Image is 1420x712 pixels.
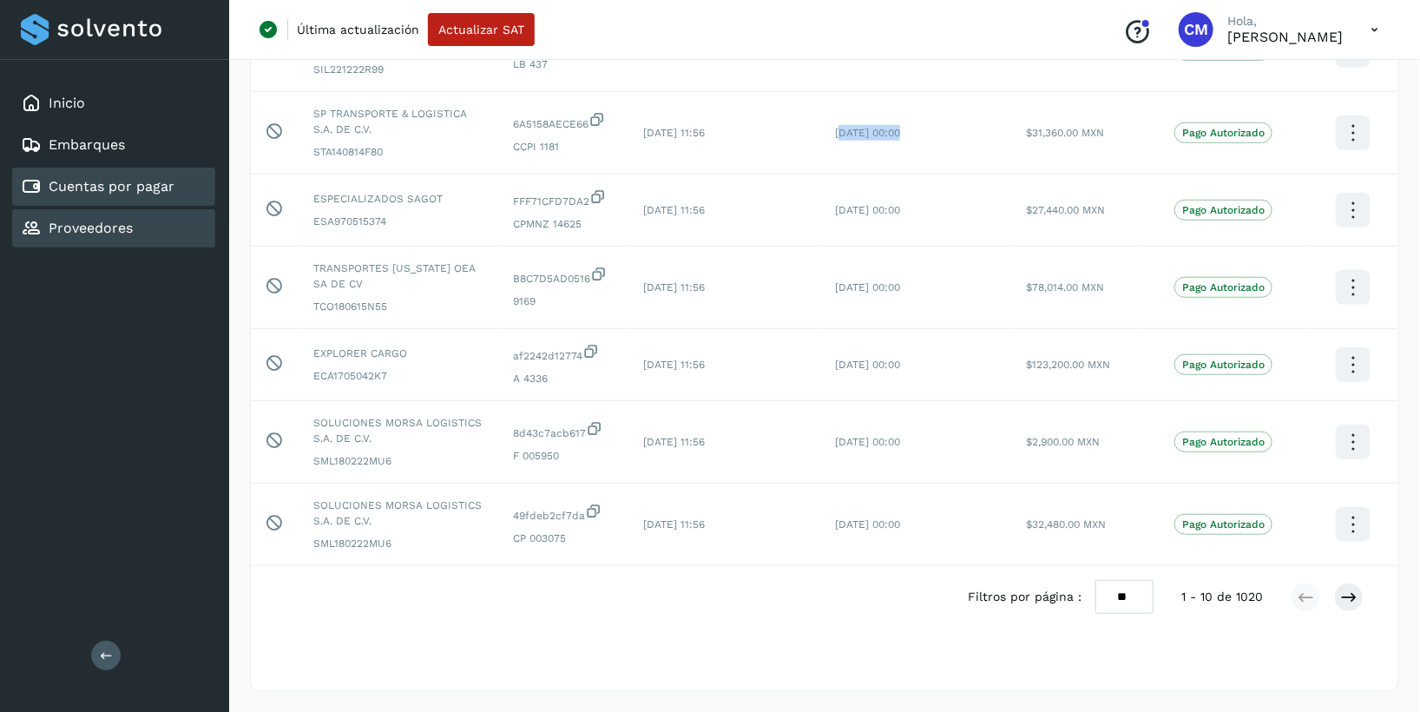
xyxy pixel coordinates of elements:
span: [DATE] 00:00 [835,518,900,531]
span: $32,480.00 MXN [1026,518,1106,531]
a: Proveedores [49,220,133,236]
span: SML180222MU6 [313,453,485,469]
span: SML180222MU6 [313,536,485,551]
p: Pago Autorizado [1182,518,1265,531]
div: Inicio [12,84,215,122]
span: SOLUCIONES MORSA LOGISTICS S.A. DE C.V. [313,415,485,446]
span: 9169 [513,293,615,309]
span: STA140814F80 [313,144,485,160]
span: B8C7D5AD0516 [513,266,615,287]
div: Embarques [12,126,215,164]
span: $31,360.00 MXN [1026,127,1104,139]
span: [DATE] 00:00 [835,127,900,139]
span: A 4336 [513,371,615,386]
a: Embarques [49,136,125,153]
span: $27,440.00 MXN [1026,204,1105,216]
p: Hola, [1227,14,1343,29]
span: ESA970515374 [313,214,485,229]
span: CP 003075 [513,531,615,546]
p: Pago Autorizado [1182,127,1265,139]
p: Pago Autorizado [1182,281,1265,293]
span: SOLUCIONES MORSA LOGISTICS S.A. DE C.V. [313,498,485,529]
p: Pago Autorizado [1182,359,1265,371]
span: F 005950 [513,448,615,464]
span: $123,200.00 MXN [1026,359,1110,371]
span: ESPECIALIZADOS SAGOT [313,191,485,207]
span: CCPI 1181 [513,139,615,155]
button: Actualizar SAT [428,13,535,46]
p: Pago Autorizado [1182,436,1265,448]
span: 49fdeb2cf7da [513,503,615,524]
span: [DATE] 00:00 [835,436,900,448]
span: [DATE] 00:00 [835,204,900,216]
span: $2,900.00 MXN [1026,436,1100,448]
p: Última actualización [297,22,419,37]
span: LB 437 [513,56,615,72]
span: Filtros por página : [968,588,1081,606]
span: FFF71CFD7DA2 [513,188,615,209]
span: TRANSPORTES [US_STATE] OEA SA DE CV [313,260,485,292]
span: SIL221222R99 [313,62,485,77]
span: [DATE] 00:00 [835,281,900,293]
span: [DATE] 11:56 [643,436,705,448]
div: Proveedores [12,209,215,247]
span: [DATE] 11:56 [643,359,705,371]
span: ECA1705042K7 [313,368,485,384]
span: $78,014.00 MXN [1026,281,1104,293]
span: Actualizar SAT [438,23,524,36]
span: 6A5158AECE66 [513,111,615,132]
span: CPMNZ 14625 [513,216,615,232]
span: EXPLORER CARGO [313,346,485,361]
span: af2242d12774 [513,343,615,364]
span: [DATE] 11:56 [643,518,705,531]
span: [DATE] 00:00 [835,359,900,371]
span: 8d43c7acb617 [513,420,615,441]
span: SP TRANSPORTE & LOGISTICA S.A. DE C.V. [313,106,485,137]
div: Cuentas por pagar [12,168,215,206]
span: [DATE] 11:56 [643,127,705,139]
a: Inicio [49,95,85,111]
p: Pago Autorizado [1182,204,1265,216]
a: Cuentas por pagar [49,178,174,194]
span: TCO180615N55 [313,299,485,314]
p: Cynthia Mendoza [1227,29,1343,45]
span: 1 - 10 de 1020 [1181,588,1263,606]
span: [DATE] 11:56 [643,204,705,216]
span: [DATE] 11:56 [643,281,705,293]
